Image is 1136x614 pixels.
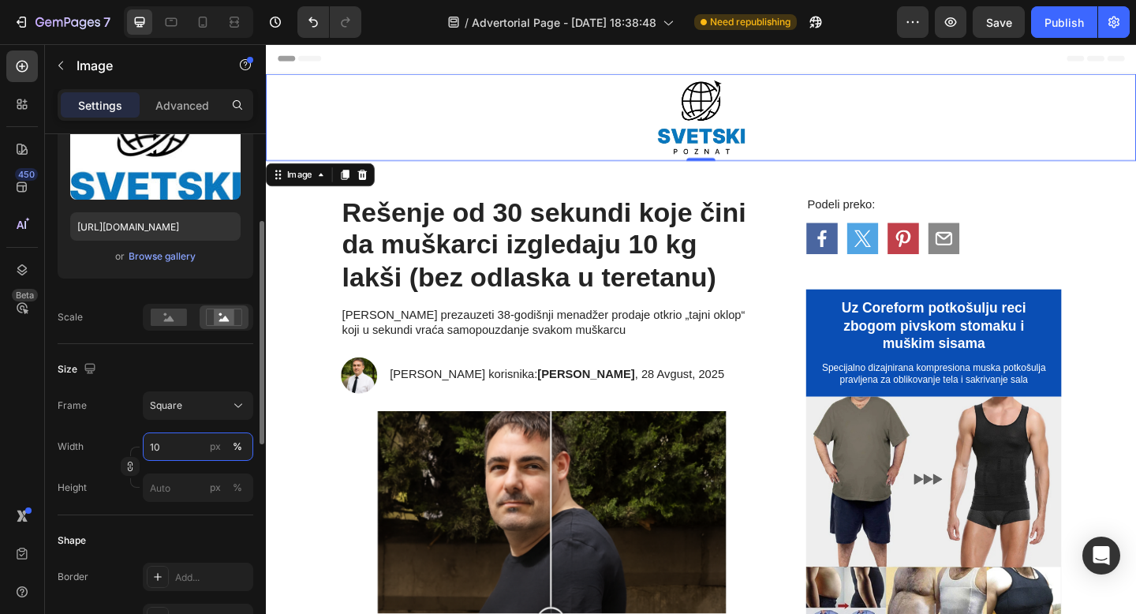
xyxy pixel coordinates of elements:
p: Image [77,56,211,75]
h2: Uz Coreform potkošulju reci zbogom pivskom stomaku i muškim sisama [600,276,854,338]
button: % [206,478,225,497]
button: % [206,437,225,456]
div: Undo/Redo [297,6,361,38]
span: Save [986,16,1012,29]
div: Beta [12,289,38,301]
input: https://example.com/image.jpg [70,212,241,241]
div: Add... [175,571,249,585]
iframe: Design area [266,44,1136,614]
div: Scale [58,310,83,324]
img: preview-image [70,100,241,200]
span: / [465,14,469,31]
button: px [228,437,247,456]
div: 450 [15,168,38,181]
label: Height [58,481,87,495]
p: Specijalno dizajnirana kompresiona muska potkošulja pravljena za oblikovanje tela i sakrivanje sala [602,346,852,373]
button: Browse gallery [128,249,196,264]
span: Square [150,399,182,413]
div: Open Intercom Messenger [1082,537,1120,575]
p: Settings [78,97,122,114]
div: Browse gallery [129,249,196,264]
button: Save [973,6,1025,38]
p: Advanced [155,97,209,114]
button: 7 [6,6,118,38]
span: Advertorial Page - [DATE] 18:38:48 [472,14,656,31]
div: Shape [58,534,86,548]
label: Frame [58,399,87,413]
div: px [210,440,221,454]
label: Width [58,440,84,454]
span: or [115,247,125,266]
div: Border [58,570,88,584]
strong: [PERSON_NAME] [295,353,401,366]
button: Publish [1031,6,1097,38]
div: % [233,481,242,495]
span: Need republishing [710,15,790,29]
button: px [228,478,247,497]
button: Square [143,391,253,420]
div: Publish [1044,14,1084,31]
p: Podeli preko: [589,167,865,183]
input: px% [143,432,253,461]
div: Size [58,359,99,380]
p: 7 [103,13,110,32]
div: px [210,481,221,495]
div: % [233,440,242,454]
input: px% [143,474,253,502]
